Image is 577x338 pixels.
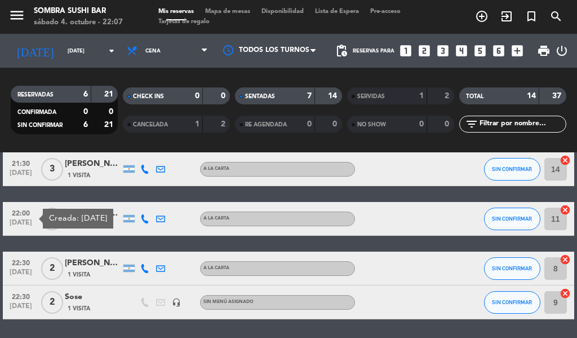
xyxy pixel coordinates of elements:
div: LOG OUT [555,34,569,68]
i: looks_4 [454,43,469,58]
strong: 0 [332,120,339,128]
i: add_circle_outline [475,10,489,23]
span: [DATE] [7,169,35,182]
i: cancel [560,288,571,299]
span: 4 [41,208,63,230]
span: 2 [41,291,63,314]
div: Sose [65,291,121,304]
span: 3 [41,158,63,181]
button: SIN CONFIRMAR [484,208,540,230]
button: SIN CONFIRMAR [484,158,540,181]
span: Tarjetas de regalo [153,19,215,25]
i: arrow_drop_down [105,44,118,58]
strong: 0 [445,120,451,128]
i: turned_in_not [525,10,538,23]
span: 1 Visita [68,171,90,180]
strong: 14 [328,92,339,100]
strong: 14 [527,92,536,100]
span: SIN CONFIRMAR [492,265,532,271]
i: menu [8,7,25,24]
span: 21:30 [7,156,35,169]
i: looks_one [398,43,413,58]
div: [PERSON_NAME] [65,157,121,170]
span: CHECK INS [133,94,164,99]
span: SIN CONFIRMAR [492,216,532,222]
i: add_box [510,43,525,58]
i: looks_two [417,43,432,58]
strong: 0 [109,108,116,116]
i: looks_5 [473,43,487,58]
span: CONFIRMADA [17,109,56,115]
span: 22:30 [7,256,35,269]
div: [PERSON_NAME] [65,207,121,220]
strong: 0 [419,120,424,128]
strong: 37 [552,92,563,100]
div: Sombra Sushi Bar [34,6,123,17]
span: Mis reservas [153,8,199,15]
span: TOTAL [466,94,483,99]
div: Creada: [DATE] [43,209,113,229]
span: SIN CONFIRMAR [492,166,532,172]
span: SERVIDAS [357,94,385,99]
span: SIN CONFIRMAR [17,122,63,128]
span: Cena [145,48,161,54]
strong: 1 [195,120,199,128]
span: A LA CARTA [203,216,229,221]
span: SENTADAS [245,94,275,99]
span: A LA CARTA [203,266,229,270]
strong: 0 [221,92,228,100]
strong: 2 [445,92,451,100]
span: RE AGENDADA [245,122,287,128]
span: Disponibilidad [256,8,309,15]
i: [DATE] [8,39,62,62]
span: A LA CARTA [203,166,229,171]
span: Sin menú asignado [203,300,254,304]
span: Reservas para [353,48,394,54]
span: [DATE] [7,269,35,282]
input: Filtrar por nombre... [478,118,566,130]
i: cancel [560,155,571,166]
span: [DATE] [7,219,35,232]
button: menu [8,7,25,28]
span: Pre-acceso [365,8,406,15]
i: filter_list [465,117,478,131]
span: pending_actions [335,44,348,58]
span: 1 Visita [68,304,90,313]
div: [PERSON_NAME] [65,257,121,270]
span: print [537,44,551,58]
i: cancel [560,254,571,265]
i: cancel [560,204,571,216]
span: RESERVADAS [17,92,54,98]
span: 2 [41,257,63,280]
i: power_settings_new [555,44,569,58]
strong: 6 [83,90,88,98]
div: sábado 4. octubre - 22:07 [34,17,123,28]
span: 22:30 [7,289,35,302]
strong: 21 [104,121,116,129]
i: headset_mic [172,298,181,307]
strong: 6 [83,121,88,129]
span: [DATE] [7,302,35,315]
strong: 0 [83,108,88,116]
i: exit_to_app [500,10,513,23]
strong: 0 [307,120,312,128]
span: 22:00 [7,206,35,219]
span: 1 Visita [68,270,90,279]
span: Mapa de mesas [199,8,256,15]
i: looks_3 [436,43,450,58]
strong: 2 [221,120,228,128]
span: NO SHOW [357,122,386,128]
span: CANCELADA [133,122,168,128]
span: SIN CONFIRMAR [492,299,532,305]
button: SIN CONFIRMAR [484,257,540,280]
i: search [549,10,563,23]
strong: 0 [195,92,199,100]
strong: 7 [307,92,312,100]
span: Lista de Espera [309,8,365,15]
i: looks_6 [491,43,506,58]
strong: 21 [104,90,116,98]
button: SIN CONFIRMAR [484,291,540,314]
strong: 1 [419,92,424,100]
